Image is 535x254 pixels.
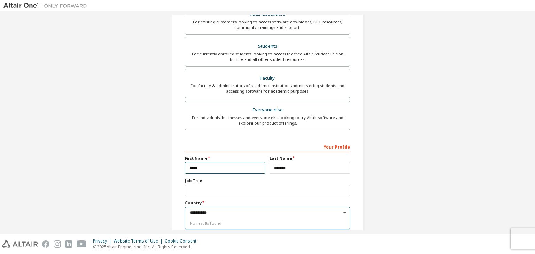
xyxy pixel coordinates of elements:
[189,51,346,62] div: For currently enrolled students looking to access the free Altair Student Edition bundle and all ...
[65,240,72,248] img: linkedin.svg
[42,240,49,248] img: facebook.svg
[2,240,38,248] img: altair_logo.svg
[185,178,350,183] label: Job Title
[185,200,350,206] label: Country
[189,73,346,83] div: Faculty
[185,141,350,152] div: Your Profile
[77,240,87,248] img: youtube.svg
[54,240,61,248] img: instagram.svg
[270,156,350,161] label: Last Name
[189,105,346,115] div: Everyone else
[93,238,114,244] div: Privacy
[93,244,201,250] p: © 2025 Altair Engineering, Inc. All Rights Reserved.
[165,238,201,244] div: Cookie Consent
[189,41,346,51] div: Students
[189,19,346,30] div: For existing customers looking to access software downloads, HPC resources, community, trainings ...
[185,156,265,161] label: First Name
[185,218,350,229] div: No results found.
[3,2,91,9] img: Altair One
[189,115,346,126] div: For individuals, businesses and everyone else looking to try Altair software and explore our prod...
[189,83,346,94] div: For faculty & administrators of academic institutions administering students and accessing softwa...
[114,238,165,244] div: Website Terms of Use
